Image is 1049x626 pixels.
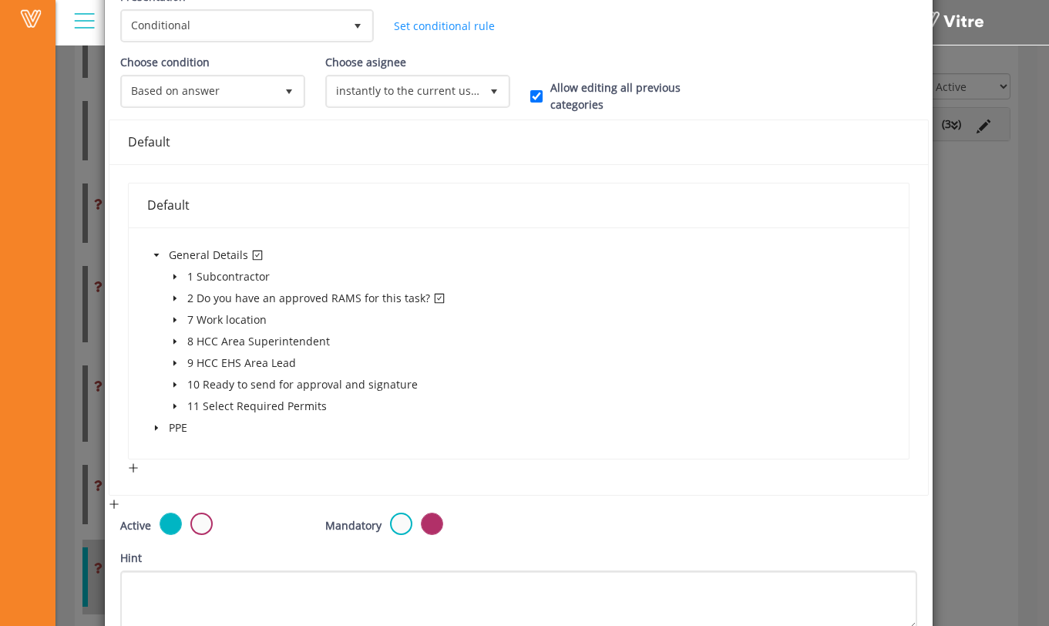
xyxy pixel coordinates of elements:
[480,77,508,105] span: select
[187,291,449,305] span: 2 Do you have an approved RAMS for this task?
[153,251,160,259] span: caret-down
[153,424,160,432] span: caret-down
[171,359,179,367] span: caret-down
[184,332,333,351] span: 8 HCC Area Superintendent
[120,550,142,567] label: Hint
[187,355,296,370] span: 9 HCC EHS Area Lead
[171,273,179,281] span: caret-down
[184,268,273,286] span: 1 Subcontractor
[171,316,179,324] span: caret-down
[128,463,139,473] span: plus
[325,54,406,71] label: Choose asignee
[252,250,263,261] span: check-square
[184,397,330,416] span: 11 Select Required Permits
[123,12,344,39] span: Conditional
[123,77,275,105] span: Based on answer
[328,77,480,105] span: instantly to the current user
[275,77,303,105] span: select
[147,196,891,215] div: Default
[128,133,910,152] div: Default
[325,517,382,534] label: Mandatory
[169,247,267,262] span: General Details
[169,420,187,435] span: PPE
[394,19,495,33] a: Set conditional rule
[171,402,179,410] span: caret-down
[171,338,179,345] span: caret-down
[120,517,151,534] label: Active
[187,334,330,348] span: 8 HCC Area Superintendent
[166,419,190,437] span: PPE
[184,375,421,394] span: 10 Ready to send for approval and signature
[434,293,445,304] span: check-square
[187,269,270,284] span: 1 Subcontractor
[550,79,713,113] label: Allow editing all previous categories
[171,294,179,302] span: caret-down
[109,499,119,510] span: plus
[184,354,299,372] span: 9 HCC EHS Area Lead
[187,312,267,327] span: 7 Work location
[187,399,327,413] span: 11 Select Required Permits
[187,377,418,392] span: 10 Ready to send for approval and signature
[344,12,372,39] span: select
[120,54,210,71] label: Choose condition
[184,311,270,329] span: 7 Work location
[171,381,179,389] span: caret-down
